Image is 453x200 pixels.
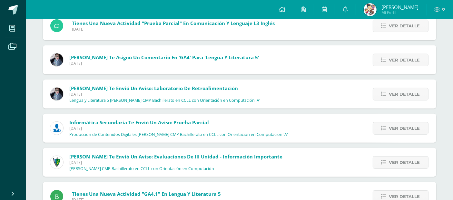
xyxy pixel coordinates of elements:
span: Ver detalle [389,54,420,66]
span: Ver detalle [389,122,420,134]
span: Ver detalle [389,20,420,32]
span: [DATE] [72,26,275,32]
span: [DATE] [69,160,282,165]
span: Tienes una nueva actividad "GA4.1" En Lengua y Literatura 5 [72,191,221,197]
span: [PERSON_NAME] te asignó un comentario en 'GA4' para 'Lengua y Literatura 5' [69,54,259,61]
span: [PERSON_NAME] te envió un aviso: Evaluaciones de III Unidad - Información importante [69,153,282,160]
span: [DATE] [69,91,260,97]
span: Mi Perfil [381,10,419,15]
img: 9f174a157161b4ddbe12118a61fed988.png [50,156,63,169]
img: 792738db7231e9fbb8131b013623788e.png [364,3,377,16]
span: Ver detalle [389,88,420,100]
img: 702136d6d401d1cd4ce1c6f6778c2e49.png [50,88,63,100]
p: [PERSON_NAME] CMP Bachillerato en CCLL con Orientación en Computación [69,166,214,171]
span: Informática Secundaria te envió un aviso: Prueba Parcial [69,119,209,126]
span: [DATE] [69,126,288,131]
p: Producción de Contenidos Digitales [PERSON_NAME] CMP Bachillerato en CCLL con Orientación en Comp... [69,132,288,137]
p: Lengua y Literatura 5 [PERSON_NAME] CMP Bachillerato en CCLL con Orientación en Computación 'A' [69,98,260,103]
span: Ver detalle [389,157,420,168]
span: [PERSON_NAME] [381,4,419,10]
img: 6ed6846fa57649245178fca9fc9a58dd.png [50,122,63,135]
span: Tienes una nueva actividad "Prueba Parcial" En Comunicación y Lenguaje L3 Inglés [72,20,275,26]
span: [PERSON_NAME] te envió un aviso: Laboratorio de retroalimentación [69,85,238,91]
span: [DATE] [69,61,259,66]
img: 702136d6d401d1cd4ce1c6f6778c2e49.png [50,53,63,66]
